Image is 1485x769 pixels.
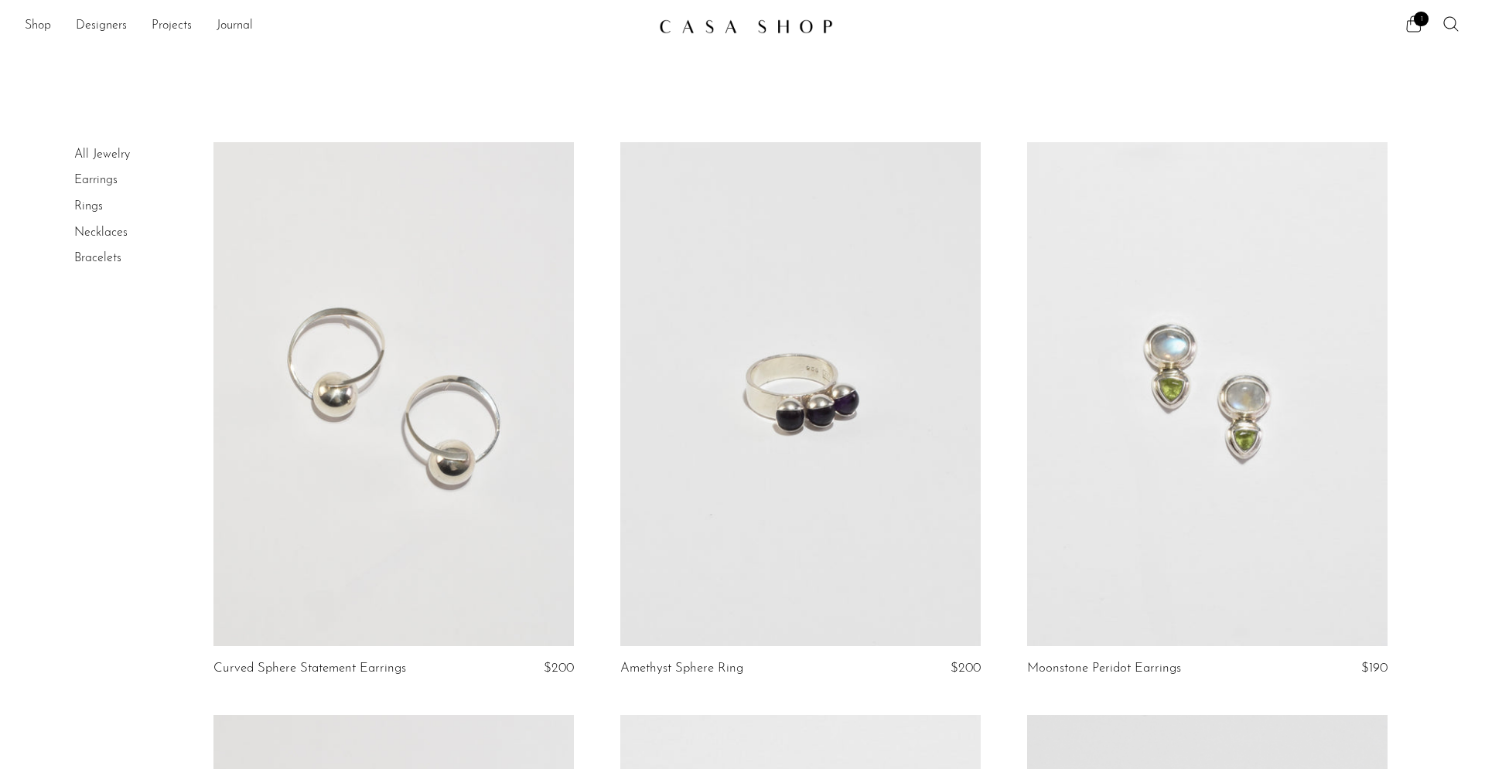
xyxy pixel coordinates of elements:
a: Curved Sphere Statement Earrings [213,662,406,675]
a: Rings [74,200,103,213]
span: $190 [1361,662,1388,675]
a: Shop [25,16,51,36]
span: $200 [951,662,981,675]
a: All Jewelry [74,148,130,161]
a: Moonstone Peridot Earrings [1027,662,1181,675]
ul: NEW HEADER MENU [25,13,647,39]
a: Earrings [74,174,118,186]
a: Necklaces [74,226,128,239]
a: Designers [76,16,127,36]
a: Amethyst Sphere Ring [620,662,743,675]
a: Bracelets [74,252,121,264]
a: Journal [217,16,253,36]
a: Projects [152,16,192,36]
span: 1 [1414,12,1429,26]
nav: Desktop navigation [25,13,647,39]
span: $200 [544,662,574,675]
